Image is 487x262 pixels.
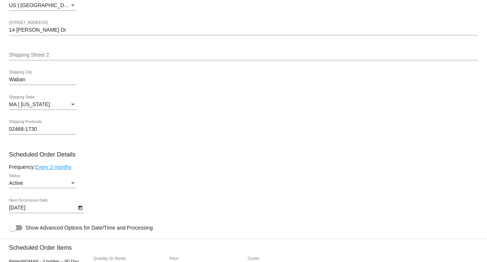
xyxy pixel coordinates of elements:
[9,27,478,33] input: Shipping Street 1
[9,126,76,132] input: Shipping Postcode
[9,52,478,58] input: Shipping Street 2
[25,224,153,231] span: Show Advanced Options for Date/Time and Processing
[76,203,84,211] button: Open calendar
[9,3,76,9] mat-select: Shipping Country
[9,2,75,8] span: US | [GEOGRAPHIC_DATA]
[9,102,76,108] mat-select: Shipping State
[9,205,76,211] input: Next Occurrence Date
[9,151,478,158] h3: Scheduled Order Details
[9,180,76,186] mat-select: Status
[35,164,71,170] a: Every 3 months
[9,164,478,170] div: Frequency:
[9,77,76,83] input: Shipping City
[9,239,478,251] h3: Scheduled Order Items
[9,101,50,107] span: MA | [US_STATE]
[9,180,23,186] span: Active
